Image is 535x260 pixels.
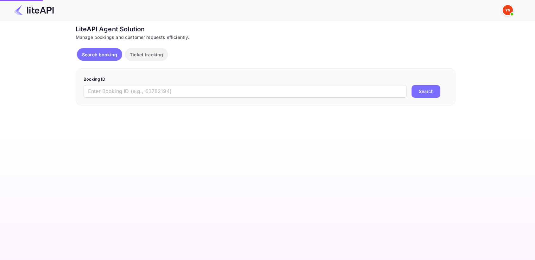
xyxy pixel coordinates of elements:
button: Search [412,85,440,98]
input: Enter Booking ID (e.g., 63782194) [84,85,406,98]
p: Search booking [82,51,117,58]
p: Ticket tracking [130,51,163,58]
div: Manage bookings and customer requests efficiently. [76,34,456,40]
img: LiteAPI Logo [14,5,54,15]
img: Yandex Support [503,5,513,15]
div: LiteAPI Agent Solution [76,24,456,34]
p: Booking ID [84,76,448,83]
